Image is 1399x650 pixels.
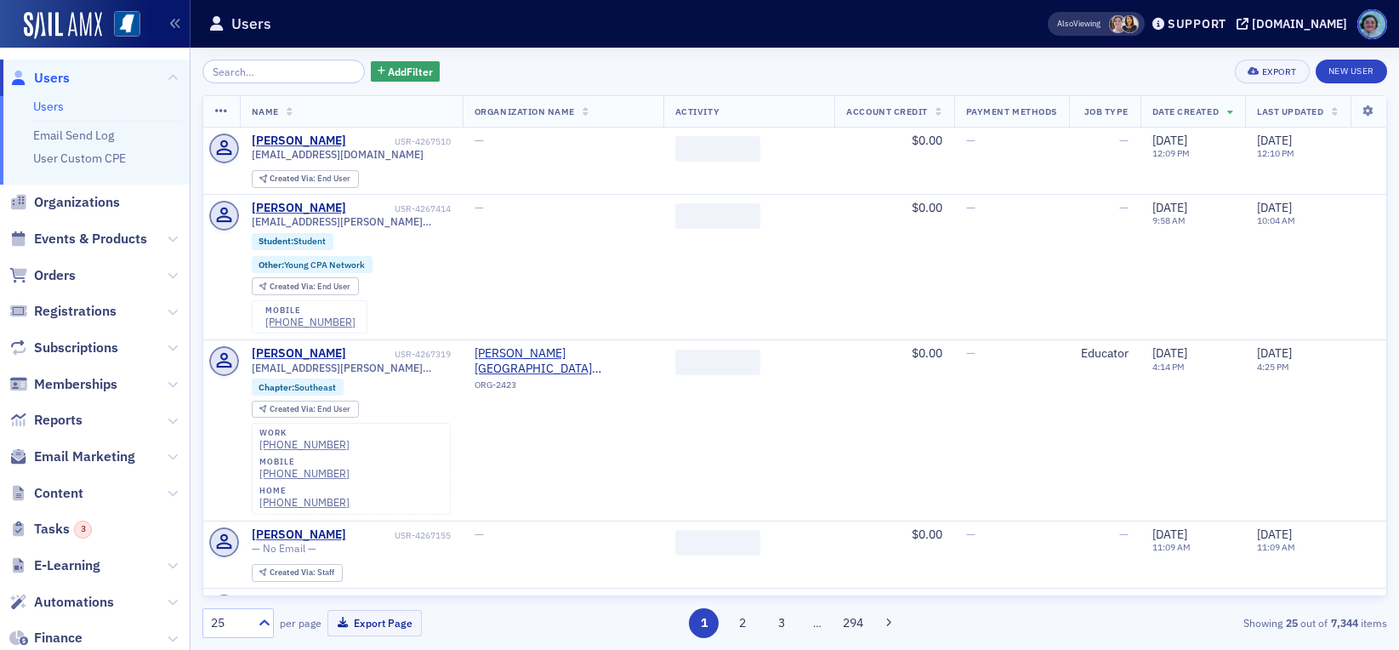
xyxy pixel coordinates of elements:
[270,405,350,414] div: End User
[259,235,293,247] span: Student :
[270,568,334,578] div: Staff
[231,14,271,34] h1: Users
[252,542,316,555] span: — No Email —
[252,215,451,228] span: [EMAIL_ADDRESS][PERSON_NAME][DOMAIN_NAME]
[9,448,135,466] a: Email Marketing
[1152,541,1191,553] time: 11:09 AM
[349,136,451,147] div: USR-4267510
[912,527,942,542] span: $0.00
[1152,200,1187,215] span: [DATE]
[475,200,484,215] span: —
[270,567,317,578] span: Created Via :
[202,60,365,83] input: Search…
[475,379,651,396] div: ORG-2423
[9,375,117,394] a: Memberships
[1121,15,1139,33] span: Noma Burge
[270,281,317,292] span: Created Via :
[327,610,422,636] button: Export Page
[1084,105,1129,117] span: Job Type
[34,339,118,357] span: Subscriptions
[1152,527,1187,542] span: [DATE]
[270,282,350,292] div: End User
[252,379,344,396] div: Chapter:
[252,170,359,188] div: Created Via: End User
[1257,200,1292,215] span: [DATE]
[1252,16,1347,31] div: [DOMAIN_NAME]
[675,105,719,117] span: Activity
[1168,16,1226,31] div: Support
[1081,346,1129,362] div: Educator
[252,564,343,582] div: Created Via: Staff
[1257,361,1289,373] time: 4:25 PM
[102,11,140,40] a: View Homepage
[259,259,365,271] a: Other:Young CPA Network
[34,230,147,248] span: Events & Products
[728,608,758,638] button: 2
[475,133,484,148] span: —
[280,615,321,630] label: per page
[259,381,294,393] span: Chapter :
[9,302,117,321] a: Registrations
[1257,527,1292,542] span: [DATE]
[1152,147,1190,159] time: 12:09 PM
[1316,60,1387,83] a: New User
[912,133,942,148] span: $0.00
[34,302,117,321] span: Registrations
[252,346,346,362] a: [PERSON_NAME]
[1109,15,1127,33] span: Lydia Carlisle
[252,527,346,543] a: [PERSON_NAME]
[349,530,451,541] div: USR-4267155
[675,350,760,375] span: ‌
[252,362,451,374] span: [EMAIL_ADDRESS][PERSON_NAME][DOMAIN_NAME]
[689,608,719,638] button: 1
[1357,9,1387,39] span: Profile
[259,496,350,509] div: [PHONE_NUMBER]
[1152,214,1186,226] time: 9:58 AM
[1237,18,1353,30] button: [DOMAIN_NAME]
[912,345,942,361] span: $0.00
[9,556,100,575] a: E-Learning
[74,521,92,539] div: 3
[846,105,927,117] span: Account Credit
[838,608,867,638] button: 294
[270,403,317,414] span: Created Via :
[1262,67,1297,77] div: Export
[259,438,350,451] div: [PHONE_NUMBER]
[349,203,451,214] div: USR-4267414
[259,382,336,393] a: Chapter:Southeast
[9,520,92,539] a: Tasks3
[211,614,248,632] div: 25
[34,375,117,394] span: Memberships
[1257,147,1294,159] time: 12:10 PM
[675,530,760,556] span: ‌
[34,556,100,575] span: E-Learning
[1282,615,1300,630] strong: 25
[34,593,114,612] span: Automations
[1119,133,1129,148] span: —
[259,236,326,247] a: Student:Student
[24,12,102,39] img: SailAMX
[805,615,829,630] span: …
[9,230,147,248] a: Events & Products
[252,595,346,610] div: [PERSON_NAME]
[259,467,350,480] a: [PHONE_NUMBER]
[252,233,334,250] div: Student:
[966,200,975,215] span: —
[252,201,346,216] a: [PERSON_NAME]
[265,316,355,328] a: [PHONE_NUMBER]
[9,69,70,88] a: Users
[34,411,82,430] span: Reports
[1119,527,1129,542] span: —
[675,203,760,229] span: ‌
[349,349,451,360] div: USR-4267319
[475,594,484,609] span: —
[1257,133,1292,148] span: [DATE]
[252,134,346,149] a: [PERSON_NAME]
[33,128,114,143] a: Email Send Log
[252,148,424,161] span: [EMAIL_ADDRESS][DOMAIN_NAME]
[33,99,64,114] a: Users
[966,105,1057,117] span: Payment Methods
